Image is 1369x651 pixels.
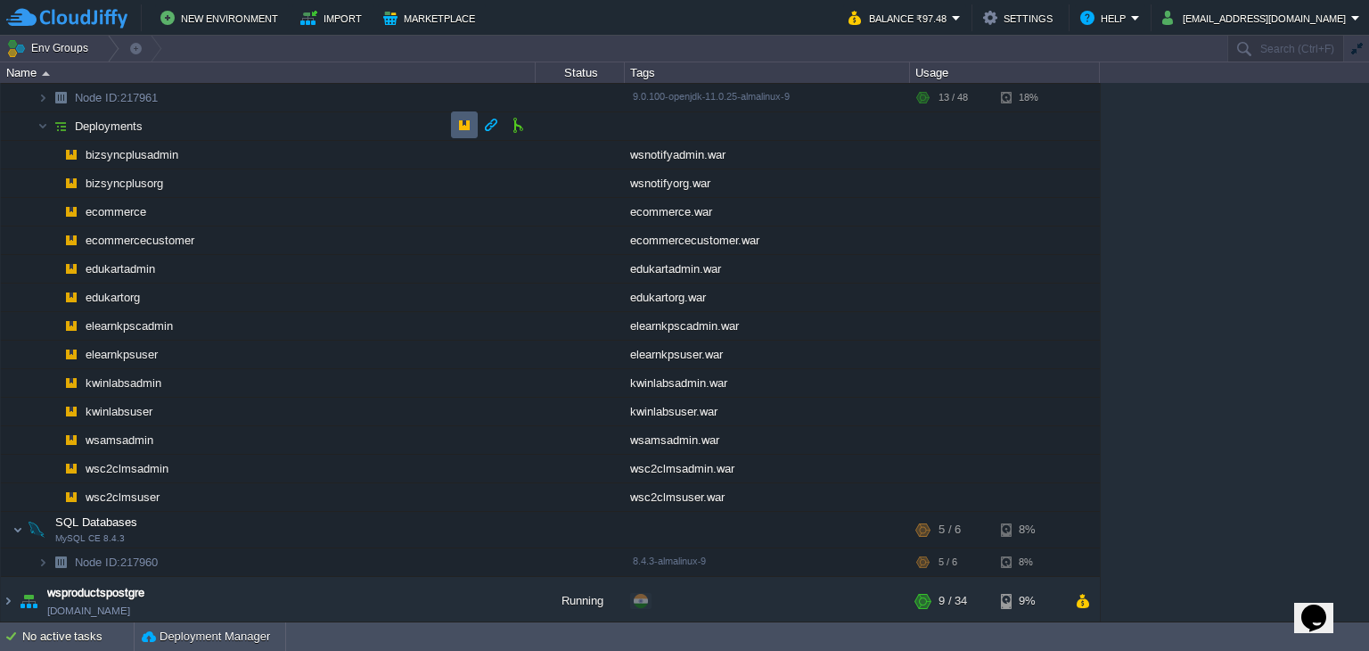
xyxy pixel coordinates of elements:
[84,147,181,162] a: bizsyncplusadmin
[48,548,73,576] img: AMDAwAAAACH5BAEAAAAALAAAAAABAAEAAAICRAEAOw==
[53,515,140,529] a: SQL DatabasesMySQL CE 8.4.3
[55,533,125,544] span: MySQL CE 8.4.3
[59,398,84,425] img: AMDAwAAAACH5BAEAAAAALAAAAAABAAEAAAICRAEAOw==
[48,112,73,140] img: AMDAwAAAACH5BAEAAAAALAAAAAABAAEAAAICRAEAOw==
[633,556,706,566] span: 8.4.3-almalinux-9
[59,455,84,482] img: AMDAwAAAACH5BAEAAAAALAAAAAABAAEAAAICRAEAOw==
[37,112,48,140] img: AMDAwAAAACH5BAEAAAAALAAAAAABAAEAAAICRAEAOw==
[59,426,84,454] img: AMDAwAAAACH5BAEAAAAALAAAAAABAAEAAAICRAEAOw==
[625,341,910,368] div: elearnkpsuser.war
[939,84,968,111] div: 13 / 48
[6,36,94,61] button: Env Groups
[73,90,160,105] a: Node ID:217961
[625,255,910,283] div: edukartadmin.war
[48,341,59,368] img: AMDAwAAAACH5BAEAAAAALAAAAAABAAEAAAICRAEAOw==
[48,227,59,254] img: AMDAwAAAACH5BAEAAAAALAAAAAABAAEAAAICRAEAOw==
[12,512,23,548] img: AMDAwAAAACH5BAEAAAAALAAAAAABAAEAAAICRAEAOw==
[48,455,59,482] img: AMDAwAAAACH5BAEAAAAALAAAAAABAAEAAAICRAEAOw==
[59,369,84,397] img: AMDAwAAAACH5BAEAAAAALAAAAAABAAEAAAICRAEAOw==
[939,548,957,576] div: 5 / 6
[537,62,624,83] div: Status
[626,62,909,83] div: Tags
[84,176,166,191] a: bizsyncplusorg
[53,515,140,530] span: SQL Databases
[625,398,910,425] div: kwinlabsuser.war
[625,369,910,397] div: kwinlabsadmin.war
[84,375,164,391] span: kwinlabsadmin
[47,584,144,602] span: wsproductspostgre
[84,261,158,276] a: edukartadmin
[84,204,149,219] a: ecommerce
[911,62,1099,83] div: Usage
[73,555,160,570] span: 217960
[625,141,910,169] div: wsnotifyadmin.war
[42,71,50,76] img: AMDAwAAAACH5BAEAAAAALAAAAAABAAEAAAICRAEAOw==
[625,284,910,311] div: edukartorg.war
[6,7,127,29] img: CloudJiffy
[48,169,59,197] img: AMDAwAAAACH5BAEAAAAALAAAAAABAAEAAAICRAEAOw==
[59,255,84,283] img: AMDAwAAAACH5BAEAAAAALAAAAAABAAEAAAICRAEAOw==
[59,169,84,197] img: AMDAwAAAACH5BAEAAAAALAAAAAABAAEAAAICRAEAOw==
[625,426,910,454] div: wsamsadmin.war
[142,628,270,646] button: Deployment Manager
[1294,580,1351,633] iframe: chat widget
[383,7,480,29] button: Marketplace
[848,7,952,29] button: Balance ₹97.48
[59,141,84,169] img: AMDAwAAAACH5BAEAAAAALAAAAAABAAEAAAICRAEAOw==
[47,602,130,620] a: [DOMAIN_NAME]
[939,577,967,625] div: 9 / 34
[84,347,160,362] a: elearnkpsuser
[48,198,59,226] img: AMDAwAAAACH5BAEAAAAALAAAAAABAAEAAAICRAEAOw==
[75,556,120,569] span: Node ID:
[59,312,84,340] img: AMDAwAAAACH5BAEAAAAALAAAAAABAAEAAAICRAEAOw==
[84,290,143,305] a: edukartorg
[59,198,84,226] img: AMDAwAAAACH5BAEAAAAALAAAAAABAAEAAAICRAEAOw==
[37,548,48,576] img: AMDAwAAAACH5BAEAAAAALAAAAAABAAEAAAICRAEAOw==
[73,90,160,105] span: 217961
[633,91,790,102] span: 9.0.100-openjdk-11.0.25-almalinux-9
[2,62,535,83] div: Name
[48,84,73,111] img: AMDAwAAAACH5BAEAAAAALAAAAAABAAEAAAICRAEAOw==
[84,318,176,334] a: elearnkpscadmin
[983,7,1058,29] button: Settings
[1162,7,1351,29] button: [EMAIL_ADDRESS][DOMAIN_NAME]
[59,341,84,368] img: AMDAwAAAACH5BAEAAAAALAAAAAABAAEAAAICRAEAOw==
[84,404,155,419] a: kwinlabsuser
[1001,577,1059,625] div: 9%
[59,483,84,511] img: AMDAwAAAACH5BAEAAAAALAAAAAABAAEAAAICRAEAOw==
[1080,7,1131,29] button: Help
[73,119,145,134] a: Deployments
[1001,512,1059,548] div: 8%
[48,398,59,425] img: AMDAwAAAACH5BAEAAAAALAAAAAABAAEAAAICRAEAOw==
[16,577,41,625] img: AMDAwAAAACH5BAEAAAAALAAAAAABAAEAAAICRAEAOw==
[1001,548,1059,576] div: 8%
[59,284,84,311] img: AMDAwAAAACH5BAEAAAAALAAAAAABAAEAAAICRAEAOw==
[48,312,59,340] img: AMDAwAAAACH5BAEAAAAALAAAAAABAAEAAAICRAEAOw==
[48,369,59,397] img: AMDAwAAAACH5BAEAAAAALAAAAAABAAEAAAICRAEAOw==
[84,490,162,505] a: wsc2clmsuser
[48,483,59,511] img: AMDAwAAAACH5BAEAAAAALAAAAAABAAEAAAICRAEAOw==
[73,555,160,570] a: Node ID:217960
[84,461,171,476] span: wsc2clmsadmin
[1,577,15,625] img: AMDAwAAAACH5BAEAAAAALAAAAAABAAEAAAICRAEAOw==
[84,233,197,248] a: ecommercecustomer
[1001,84,1059,111] div: 18%
[75,91,120,104] span: Node ID:
[625,483,910,511] div: wsc2clmsuser.war
[48,255,59,283] img: AMDAwAAAACH5BAEAAAAALAAAAAABAAEAAAICRAEAOw==
[84,433,156,448] a: wsamsadmin
[625,169,910,197] div: wsnotifyorg.war
[48,284,59,311] img: AMDAwAAAACH5BAEAAAAALAAAAAABAAEAAAICRAEAOw==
